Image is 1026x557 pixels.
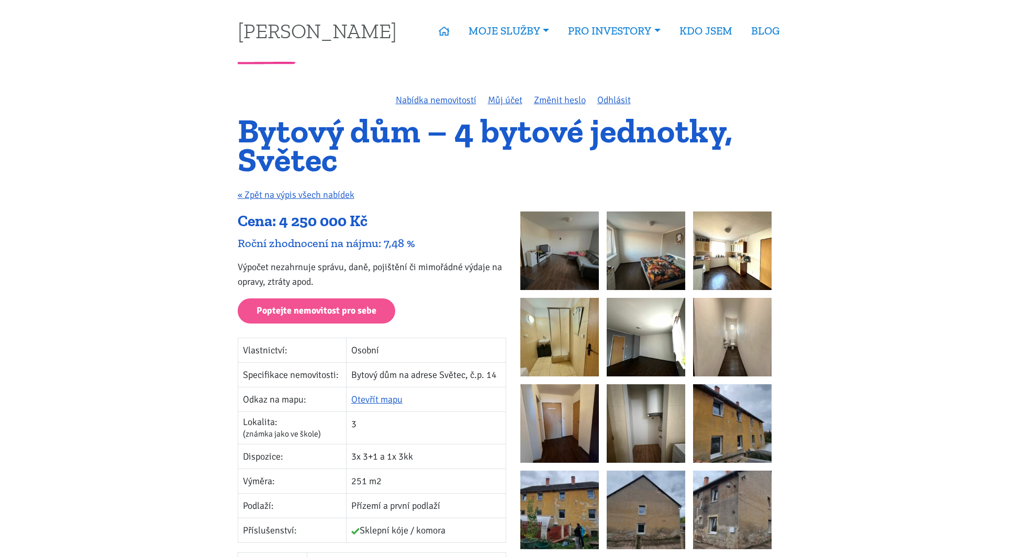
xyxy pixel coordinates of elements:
td: Specifikace nemovitosti: [238,363,346,387]
td: Lokalita: [238,412,346,444]
td: Odkaz na mapu: [238,387,346,412]
div: Cena: 4 250 000 Kč [238,211,506,231]
h1: Bytový dům – 4 bytové jednotky, Světec [238,117,789,174]
td: 3x 3+1 a 1x 3kk [346,444,506,469]
td: Bytový dům na adrese Světec, č.p. 14 [346,363,506,387]
a: [PERSON_NAME] [238,20,397,41]
td: Sklepní kóje / komora [346,518,506,543]
a: BLOG [742,19,789,43]
td: Dispozice: [238,444,346,469]
td: Osobní [346,338,506,363]
td: Podlaží: [238,494,346,518]
td: Výměra: [238,469,346,494]
a: PRO INVESTORY [559,19,670,43]
a: Odhlásit [597,94,631,106]
a: « Zpět na výpis všech nabídek [238,189,354,200]
td: 251 m2 [346,469,506,494]
span: (známka jako ve škole) [243,429,321,439]
p: Výpočet nezahrnuje správu, daně, pojištění či mimořádné výdaje na opravy, ztráty apod. [238,260,506,289]
a: MOJE SLUŽBY [459,19,559,43]
a: Nabídka nemovitostí [396,94,476,106]
td: Vlastnictví: [238,338,346,363]
a: Můj účet [488,94,522,106]
td: Příslušenství: [238,518,346,543]
a: Změnit heslo [534,94,586,106]
a: Otevřít mapu [351,394,403,405]
td: 3 [346,412,506,444]
td: Přízemí a první podlaží [346,494,506,518]
a: KDO JSEM [670,19,742,43]
a: Poptejte nemovitost pro sebe [238,298,395,324]
div: Roční zhodnocení na nájmu: 7,48 % [238,236,506,250]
